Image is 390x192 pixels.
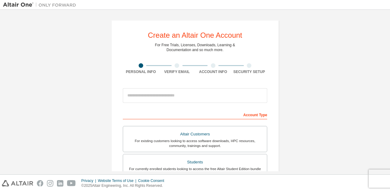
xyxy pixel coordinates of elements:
[127,158,263,166] div: Students
[159,69,195,74] div: Verify Email
[37,180,43,187] img: facebook.svg
[67,180,76,187] img: youtube.svg
[195,69,231,74] div: Account Info
[81,183,168,188] p: © 2025 Altair Engineering, Inc. All Rights Reserved.
[3,2,79,8] img: Altair One
[127,166,263,176] div: For currently enrolled students looking to access the free Altair Student Edition bundle and all ...
[123,110,267,119] div: Account Type
[155,43,235,52] div: For Free Trials, Licenses, Downloads, Learning & Documentation and so much more.
[2,180,33,187] img: altair_logo.svg
[148,32,242,39] div: Create an Altair One Account
[57,180,63,187] img: linkedin.svg
[123,69,159,74] div: Personal Info
[47,180,53,187] img: instagram.svg
[127,130,263,138] div: Altair Customers
[98,178,138,183] div: Website Terms of Use
[138,178,168,183] div: Cookie Consent
[127,138,263,148] div: For existing customers looking to access software downloads, HPC resources, community, trainings ...
[81,178,98,183] div: Privacy
[231,69,268,74] div: Security Setup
